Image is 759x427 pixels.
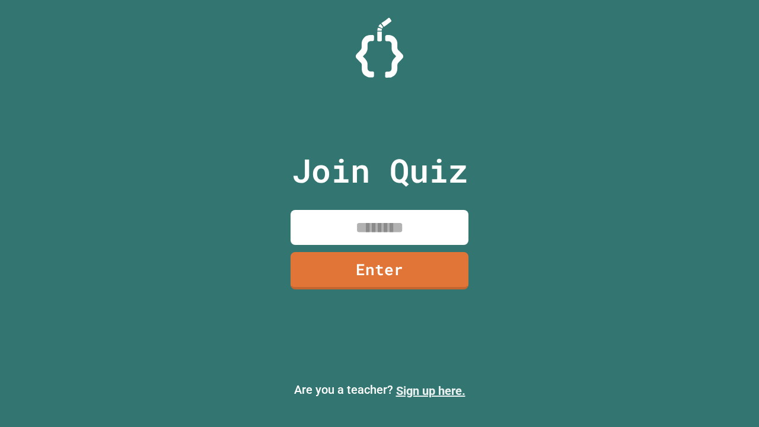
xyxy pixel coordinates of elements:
iframe: chat widget [709,380,747,415]
a: Enter [291,252,468,289]
a: Sign up here. [396,384,465,398]
img: Logo.svg [356,18,403,78]
p: Are you a teacher? [9,381,750,400]
iframe: chat widget [661,328,747,378]
p: Join Quiz [292,146,468,195]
